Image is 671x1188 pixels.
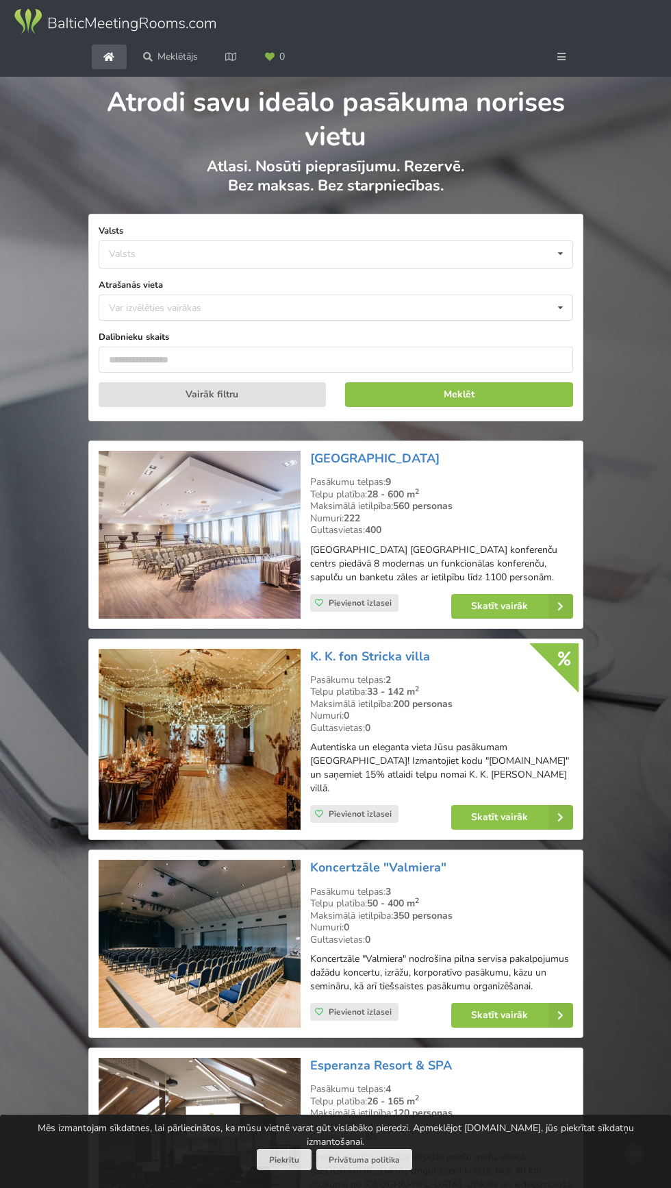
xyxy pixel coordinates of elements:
[415,1093,419,1103] sup: 2
[310,952,573,993] p: Koncertzāle "Valmiera" nodrošina pilna servisa pakalpojumus dažādu koncertu, izrāžu, korporatīvo ...
[310,710,573,722] div: Numuri:
[344,512,360,525] strong: 222
[310,910,573,922] div: Maksimālā ietilpība:
[316,1149,412,1170] a: Privātuma politika
[99,278,573,292] label: Atrašanās vieta
[134,45,207,69] a: Meklētājs
[310,886,573,898] div: Pasākumu telpas:
[310,741,573,795] p: Autentiska un eleganta vieta Jūsu pasākumam [GEOGRAPHIC_DATA]! Izmantojiet kodu "[DOMAIN_NAME]" u...
[393,697,453,710] strong: 200 personas
[310,1096,573,1108] div: Telpu platība:
[99,451,301,619] img: Viesnīca | Rīga | Bellevue Park Hotel Riga
[99,330,573,344] label: Dalībnieku skaits
[329,597,392,608] span: Pievienot izlasei
[99,224,573,238] label: Valsts
[367,897,419,910] strong: 50 - 400 m
[88,157,583,210] p: Atlasi. Nosūti pieprasījumu. Rezervē. Bez maksas. Bez starpniecības.
[88,77,583,154] h1: Atrodi savu ideālo pasākuma norises vietu
[109,248,136,260] div: Valsts
[310,450,440,467] a: [GEOGRAPHIC_DATA]
[393,909,453,922] strong: 350 personas
[365,523,381,536] strong: 400
[310,1083,573,1096] div: Pasākumu telpas:
[393,499,453,512] strong: 560 personas
[365,721,370,734] strong: 0
[12,8,218,36] img: Baltic Meeting Rooms
[310,698,573,710] div: Maksimālā ietilpība:
[310,512,573,525] div: Numuri:
[99,860,301,1028] img: Konferenču centrs | Valmiera | Koncertzāle "Valmiera"
[393,1106,453,1119] strong: 120 personas
[367,488,419,501] strong: 28 - 600 m
[310,500,573,512] div: Maksimālā ietilpība:
[365,933,370,946] strong: 0
[99,382,327,407] button: Vairāk filtru
[310,686,573,698] div: Telpu platība:
[367,685,419,698] strong: 33 - 142 m
[385,885,391,898] strong: 3
[310,722,573,734] div: Gultasvietas:
[310,543,573,584] p: [GEOGRAPHIC_DATA] [GEOGRAPHIC_DATA] konferenču centrs piedāvā 8 modernas un funkcionālas konferen...
[329,1006,392,1017] span: Pievienot izlasei
[385,673,391,686] strong: 2
[310,921,573,934] div: Numuri:
[367,1095,419,1108] strong: 26 - 165 m
[345,382,573,407] button: Meklēt
[310,1107,573,1119] div: Maksimālā ietilpība:
[310,648,430,665] a: K. K. fon Stricka villa
[310,934,573,946] div: Gultasvietas:
[310,859,446,876] a: Koncertzāle "Valmiera"
[310,524,573,536] div: Gultasvietas:
[105,299,232,315] div: Var izvēlēties vairākas
[329,808,392,819] span: Pievienot izlasei
[257,1149,312,1170] button: Piekrītu
[385,475,391,488] strong: 9
[310,1057,452,1074] a: Esperanza Resort & SPA
[279,52,285,62] span: 0
[451,1003,573,1028] a: Skatīt vairāk
[385,1082,391,1096] strong: 4
[310,488,573,501] div: Telpu platība:
[310,674,573,686] div: Pasākumu telpas:
[415,486,419,497] sup: 2
[451,805,573,830] a: Skatīt vairāk
[415,895,419,906] sup: 2
[415,684,419,694] sup: 2
[310,476,573,488] div: Pasākumu telpas:
[99,649,301,830] img: Pils, muiža | Rīga | K. K. fon Stricka villa
[310,898,573,910] div: Telpu platība:
[344,921,349,934] strong: 0
[451,594,573,619] a: Skatīt vairāk
[344,709,349,722] strong: 0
